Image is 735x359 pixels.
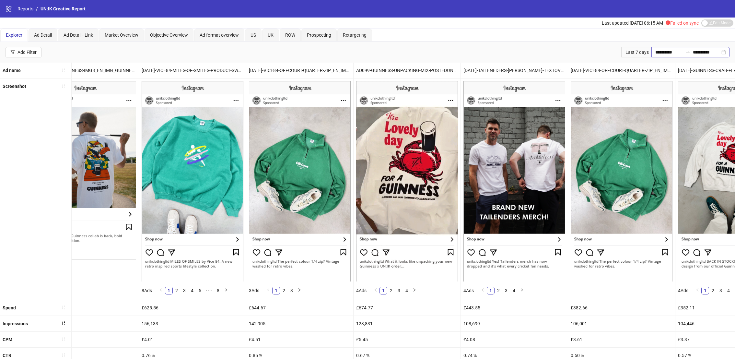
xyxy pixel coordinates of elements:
[3,337,12,342] b: CPM
[717,287,725,294] li: 3
[356,288,367,293] span: 4 Ads
[165,287,173,294] li: 1
[395,287,402,294] a: 3
[3,68,21,73] b: Ad name
[388,287,395,294] a: 2
[379,287,387,294] li: 1
[249,81,351,281] img: Screenshot 120228259572730356
[621,47,651,57] div: Last 7 days
[461,332,568,347] div: £4.08
[204,287,214,294] span: •••
[510,287,518,294] li: 4
[285,32,295,38] span: ROW
[32,316,139,331] div: 171,038
[503,287,510,294] a: 3
[268,32,274,38] span: UK
[222,287,230,294] button: right
[694,287,701,294] button: left
[61,68,66,73] span: sort-ascending
[157,287,165,294] button: left
[520,288,524,292] span: right
[251,32,256,38] span: US
[61,84,66,89] span: sort-ascending
[709,287,717,294] li: 2
[288,287,296,294] li: 3
[463,81,565,281] img: Screenshot 120230215014500356
[280,287,288,294] li: 2
[288,287,295,294] a: 3
[694,287,701,294] li: Previous Page
[264,287,272,294] button: left
[173,287,180,294] a: 2
[3,321,28,326] b: Impressions
[495,287,502,294] li: 2
[461,63,568,78] div: [DATE]-TAILENEDERS-[PERSON_NAME]-TEXTOVER_EN_IMG_TAILENDERS_CP_29072025_ALLG_CC_SC24_None_WHITELIST_
[666,20,699,26] span: Failed on sync
[34,32,52,38] span: Ad Detail
[189,287,196,294] a: 4
[17,50,37,55] div: Add Filter
[307,32,331,38] span: Prospecting
[479,287,487,294] button: left
[518,287,526,294] li: Next Page
[273,287,280,294] a: 1
[215,287,222,294] a: 8
[403,287,410,294] a: 4
[165,287,172,294] a: 1
[479,287,487,294] li: Previous Page
[463,288,474,293] span: 4 Ads
[5,47,42,57] button: Add Filter
[32,63,139,78] div: AD013-SS25-GUINNESS-IMG8_EN_IMG_GUINNESS_CP_03062025_M_CC_SC24_None__
[3,84,26,89] b: Screenshot
[568,316,675,331] div: 106,001
[297,288,301,292] span: right
[246,300,353,316] div: £644.67
[181,287,188,294] li: 3
[36,5,38,12] li: /
[224,288,228,292] span: right
[188,287,196,294] li: 4
[222,287,230,294] li: Next Page
[32,300,139,316] div: £459.32
[246,316,353,331] div: 142,905
[200,32,239,38] span: Ad format overview
[487,287,494,294] a: 1
[372,287,379,294] li: Previous Page
[296,287,303,294] button: right
[214,287,222,294] li: 8
[461,316,568,331] div: 108,699
[568,63,675,78] div: [DATE]-VICE84-OFFCOURT-QUARTER-ZIP_EN_IMG_VICE84_CP_09072025_ALLG_CC_SC24_None__ – Copy
[150,32,188,38] span: Objective Overview
[685,50,690,55] span: to
[173,287,181,294] li: 2
[709,287,717,294] a: 2
[10,50,15,54] span: filter
[666,20,670,25] span: exclamation-circle
[249,288,259,293] span: 3 Ads
[343,32,367,38] span: Retargeting
[16,5,35,12] a: Reports
[204,287,214,294] li: Next 5 Pages
[196,287,204,294] a: 5
[495,287,502,294] a: 2
[403,287,411,294] li: 4
[411,287,418,294] li: Next Page
[246,332,353,347] div: £4.51
[702,287,709,294] a: 1
[264,287,272,294] li: Previous Page
[61,353,66,357] span: sort-ascending
[3,305,16,310] b: Spend
[678,288,688,293] span: 4 Ads
[61,305,66,310] span: sort-ascending
[510,287,518,294] a: 4
[354,316,461,331] div: 123,831
[411,287,418,294] button: right
[461,300,568,316] div: £443.55
[246,63,353,78] div: [DATE]-VICE84-OFFCOURT-QUARTER-ZIP_EN_IMG_VICE84_CP_09072025_ALLG_CC_SC24_None__
[266,288,270,292] span: left
[139,332,246,347] div: £4.01
[61,321,66,326] span: sort-descending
